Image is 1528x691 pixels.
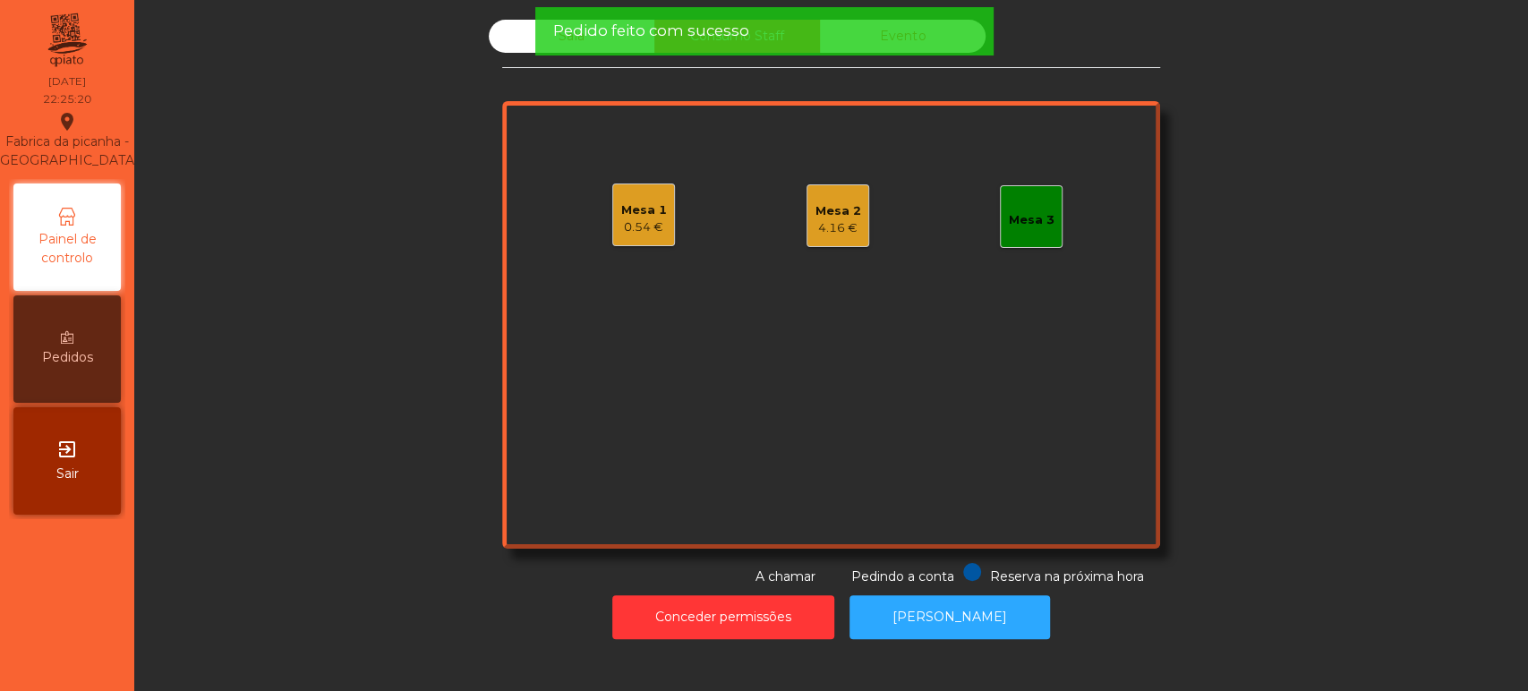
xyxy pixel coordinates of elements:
[612,595,834,639] button: Conceder permissões
[621,218,667,236] div: 0.54 €
[815,202,861,220] div: Mesa 2
[489,20,654,53] div: Sala
[42,348,93,367] span: Pedidos
[851,568,954,584] span: Pedindo a conta
[18,230,116,268] span: Painel de controlo
[45,9,89,72] img: qpiato
[56,111,78,132] i: location_on
[56,439,78,460] i: exit_to_app
[990,568,1144,584] span: Reserva na próxima hora
[43,91,91,107] div: 22:25:20
[815,219,861,237] div: 4.16 €
[1009,211,1054,229] div: Mesa 3
[621,201,667,219] div: Mesa 1
[552,20,748,42] span: Pedido feito com sucesso
[849,595,1050,639] button: [PERSON_NAME]
[56,465,79,483] span: Sair
[755,568,815,584] span: A chamar
[48,73,86,90] div: [DATE]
